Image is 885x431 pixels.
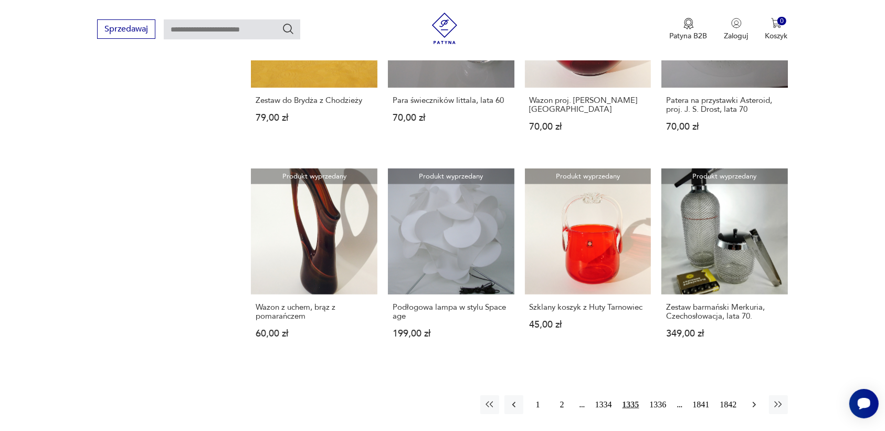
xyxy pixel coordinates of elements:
[647,395,669,414] button: 1336
[97,26,155,34] a: Sprzedawaj
[529,395,547,414] button: 1
[666,329,783,338] p: 349,00 zł
[849,389,879,418] iframe: Smartsupp widget button
[393,96,510,105] h3: Para świeczników Iittala, lata 60
[393,329,510,338] p: 199,00 zł
[661,169,788,359] a: Produkt wyprzedanyZestaw barmański Merkuria, Czechosłowacja, lata 70.Zestaw barmański Merkuria, C...
[731,18,742,28] img: Ikonka użytkownika
[256,303,373,321] h3: Wazon z uchem, brąz z pomarańczem
[620,395,642,414] button: 1335
[256,113,373,122] p: 79,00 zł
[282,23,294,35] button: Szukaj
[97,19,155,39] button: Sprzedawaj
[670,31,708,41] p: Patyna B2B
[256,96,373,105] h3: Zestaw do Brydża z Chodzieży
[393,113,510,122] p: 70,00 zł
[718,395,740,414] button: 1842
[666,96,783,114] h3: Patera na przystawki Asteroid, proj. J. S. Drost, lata 70
[530,303,647,312] h3: Szklany koszyk z Huty Tarnowiec
[724,31,749,41] p: Zaloguj
[429,13,460,44] img: Patyna - sklep z meblami i dekoracjami vintage
[777,17,786,26] div: 0
[724,18,749,41] button: Zaloguj
[553,395,572,414] button: 2
[530,122,647,131] p: 70,00 zł
[256,329,373,338] p: 60,00 zł
[666,303,783,321] h3: Zestaw barmański Merkuria, Czechosłowacja, lata 70.
[771,18,782,28] img: Ikona koszyka
[765,18,788,41] button: 0Koszyk
[670,18,708,41] button: Patyna B2B
[530,96,647,114] h3: Wazon proj. [PERSON_NAME][GEOGRAPHIC_DATA]
[251,169,377,359] a: Produkt wyprzedanyWazon z uchem, brąz z pomarańczemWazon z uchem, brąz z pomarańczem60,00 zł
[530,320,647,329] p: 45,00 zł
[666,122,783,131] p: 70,00 zł
[670,18,708,41] a: Ikona medaluPatyna B2B
[388,169,514,359] a: Produkt wyprzedanyPodłogowa lampa w stylu Space agePodłogowa lampa w stylu Space age199,00 zł
[683,18,694,29] img: Ikona medalu
[690,395,712,414] button: 1841
[765,31,788,41] p: Koszyk
[393,303,510,321] h3: Podłogowa lampa w stylu Space age
[593,395,615,414] button: 1334
[525,169,651,359] a: Produkt wyprzedanySzklany koszyk z Huty TarnowiecSzklany koszyk z Huty Tarnowiec45,00 zł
